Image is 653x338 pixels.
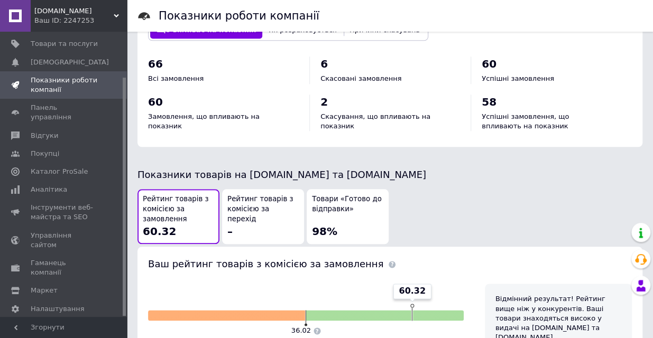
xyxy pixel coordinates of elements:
span: Управління сайтом [31,231,98,250]
span: Замовлення, що впливають на показник [148,112,260,130]
span: Товари «Готово до відправки» [312,194,383,214]
h1: Показники роботи компанії [159,10,319,22]
span: Prazdnyk.com [34,6,114,16]
span: 2 [320,96,328,108]
span: Товари та послуги [31,39,98,49]
span: Рейтинг товарів з комісією за замовлення [143,194,214,224]
span: 98% [312,225,337,238]
span: Панель управління [31,103,98,122]
span: 60 [148,96,163,108]
span: 6 [320,58,328,70]
span: Аналітика [31,185,67,194]
span: 66 [148,58,163,70]
span: 58 [482,96,496,108]
button: Товари «Готово до відправки»98% [307,189,389,244]
span: Каталог ProSale [31,167,88,176]
span: Показники товарів на [DOMAIN_NAME] та [DOMAIN_NAME] [137,169,426,180]
span: Успішні замовлення [482,74,554,82]
span: Налаштування [31,304,85,314]
span: Інструменти веб-майстра та SEO [31,203,98,222]
span: Успішні замовлення, що впливають на показник [482,112,569,130]
span: Рейтинг товарів з комісією за перехід [227,194,299,224]
span: Покупці [31,149,59,158]
button: Рейтинг товарів з комісією за замовлення60.32 [137,189,219,244]
span: Скасовані замовлення [320,74,401,82]
button: Рейтинг товарів з комісією за перехід– [222,189,304,244]
div: Ваш ID: 2247253 [34,16,127,25]
span: Відгуки [31,131,58,140]
span: – [227,225,233,238]
span: Всі замовлення [148,74,204,82]
span: Ваш рейтинг товарів з комісією за замовлення [148,258,383,269]
span: Скасування, що впливають на показник [320,112,430,130]
span: 60.32 [399,285,426,297]
span: 36.02 [291,326,311,334]
span: Маркет [31,286,58,295]
span: Показники роботи компанії [31,76,98,95]
span: Гаманець компанії [31,258,98,277]
span: 60 [482,58,496,70]
span: 60.32 [143,225,176,238]
span: [DEMOGRAPHIC_DATA] [31,58,109,67]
